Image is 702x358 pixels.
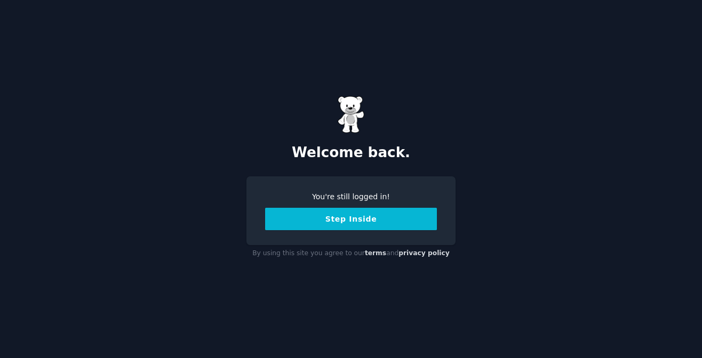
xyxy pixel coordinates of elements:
[265,191,437,202] div: You're still logged in!
[246,245,456,262] div: By using this site you agree to our and
[246,144,456,161] h2: Welcome back.
[265,215,437,223] a: Step Inside
[338,96,364,133] img: Gummy Bear
[265,208,437,230] button: Step Inside
[365,249,386,257] a: terms
[398,249,450,257] a: privacy policy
